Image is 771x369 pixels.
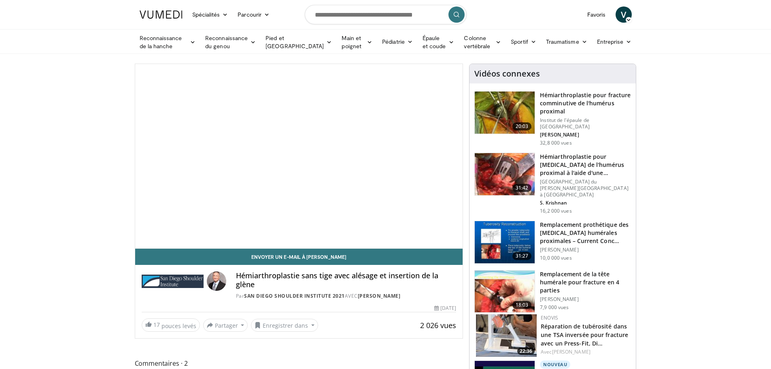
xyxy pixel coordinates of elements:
[541,348,552,355] font: Avec
[582,6,611,23] a: Favoris
[420,320,456,330] font: 2 026 vues
[540,153,624,185] font: Hémiarthroplastie pour [MEDICAL_DATA] de l'humérus proximal à l'aide d'une prothèse…
[263,322,308,329] font: Enregistrer dans
[543,361,567,367] font: Nouveau
[305,5,467,24] input: Rechercher des sujets, des interventions
[207,271,226,291] img: Avatar
[377,34,418,50] a: Pédiatrie
[616,6,632,23] a: V
[236,271,438,289] font: Hémiarthroplastie sans tige avec alésage et insertion de la glène
[540,199,567,206] font: S. Krishnan
[265,34,324,49] font: Pied et [GEOGRAPHIC_DATA]
[261,34,337,50] a: Pied et [GEOGRAPHIC_DATA]
[597,38,624,45] font: Entreprise
[540,117,590,130] font: Institut de l'épaule de [GEOGRAPHIC_DATA]
[251,254,346,260] font: Envoyer un e-mail à [PERSON_NAME]
[540,304,569,311] font: 7,9 000 vues
[342,34,361,49] font: Main et poignet
[540,91,631,115] font: Hémiarthroplastie pour fracture comminutive de l'humérus proximal
[541,314,558,321] a: Enovis
[540,131,579,138] font: [PERSON_NAME]
[142,271,204,291] img: Institut de l'épaule de San Diego 2021
[540,296,579,303] font: [PERSON_NAME]
[135,249,463,265] a: Envoyer un e-mail à [PERSON_NAME]
[475,221,535,263] img: 343a2c1c-069f-44e5-a763-73595c3f20d9.150x105_q85_crop-smart_upscale.jpg
[474,153,631,214] a: 31:42 Hémiarthroplastie pour [MEDICAL_DATA] de l'humérus proximal à l'aide d'une prothèse… [GEOGR...
[540,207,572,214] font: 16,2 000 vues
[474,68,540,79] font: Vidéos connexes
[418,34,459,50] a: Épaule et coude
[215,322,238,329] font: Partager
[546,38,579,45] font: Traumatisme
[244,292,345,299] a: San Diego Shoulder Institute 2021
[440,305,456,311] font: [DATE]
[238,11,261,18] font: Parcourir
[516,301,529,308] font: 18:03
[540,254,572,261] font: 10,0 000 vues
[135,64,463,249] video-js: Video Player
[540,178,629,198] font: [GEOGRAPHIC_DATA] du [PERSON_NAME][GEOGRAPHIC_DATA] à [GEOGRAPHIC_DATA]
[203,319,248,332] button: Partager
[233,6,274,23] a: Parcourir
[153,321,160,328] font: 17
[382,38,405,45] font: Pédiatrie
[236,292,244,299] font: Par
[541,322,628,347] a: Réparation de tubérosité dans une TSA inversée pour fracture avec un Press-Fit, Di…
[541,34,592,50] a: Traumatisme
[540,246,579,253] font: [PERSON_NAME]
[459,34,506,50] a: Colonne vertébrale
[184,359,188,368] font: 2
[540,139,572,146] font: 32,8 000 vues
[587,11,606,18] font: Favoris
[345,292,358,299] font: AVEC
[161,322,196,329] font: pouces levés
[142,318,200,332] a: 17 pouces levés
[540,270,619,294] font: Remplacement de la tête humérale pour fracture en 4 parties
[140,34,182,49] font: Reconnaissance de la hanche
[506,34,541,50] a: Sportif
[192,11,220,18] font: Spécialités
[592,34,637,50] a: Entreprise
[337,34,377,50] a: Main et poignet
[476,314,537,357] img: 147057b3-d81f-48d8-a973-e07eca66ab94.150x105_q85_crop-smart_upscale.jpg
[205,34,248,49] font: Reconnaissance du genou
[476,314,537,357] a: 22:36
[423,34,446,49] font: Épaule et coude
[475,153,535,195] img: 38479_0000_3.png.150x105_q85_crop-smart_upscale.jpg
[187,6,233,23] a: Spécialités
[475,271,535,313] img: 1025129_3.png.150x105_q85_crop-smart_upscale.jpg
[135,359,179,368] font: Commentaires
[516,252,529,259] font: 31:27
[475,92,535,134] img: 10442_3.png.150x105_q85_crop-smart_upscale.jpg
[135,34,201,50] a: Reconnaissance de la hanche
[540,221,629,245] font: Remplacement prothétique des [MEDICAL_DATA] humérales proximales – Current Conc…
[516,123,529,130] font: 20:03
[520,348,532,354] font: 22:36
[464,34,490,49] font: Colonne vertébrale
[251,319,318,332] button: Enregistrer dans
[474,270,631,313] a: 18:03 Remplacement de la tête humérale pour fracture en 4 parties [PERSON_NAME] 7,9 000 vues
[621,9,626,20] font: V
[200,34,261,50] a: Reconnaissance du genou
[358,292,401,299] a: [PERSON_NAME]
[511,38,528,45] font: Sportif
[140,11,183,19] img: Logo VuMedi
[552,348,590,355] a: [PERSON_NAME]
[474,91,631,146] a: 20:03 Hémiarthroplastie pour fracture comminutive de l'humérus proximal Institut de l'épaule de [...
[474,221,631,264] a: 31:27 Remplacement prothétique des [MEDICAL_DATA] humérales proximales – Current Conc… [PERSON_NA...
[516,184,529,191] font: 31:42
